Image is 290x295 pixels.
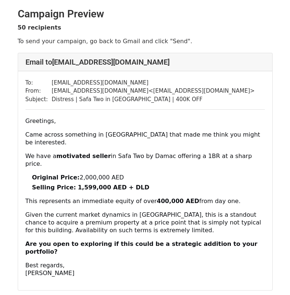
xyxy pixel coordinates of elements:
[18,24,61,31] strong: 50 recipients
[32,174,80,181] span: Original Price:
[25,197,265,205] p: This represents an immediate equity of over from day one.
[25,58,265,66] h4: Email to [EMAIL_ADDRESS][DOMAIN_NAME]
[25,152,265,168] p: We have a in Safa Two by Damac offering a 1BR at a sharp price.
[25,117,265,125] p: Greetings,
[157,198,199,205] span: 400,000 AED
[25,261,265,277] p: Best regards, [PERSON_NAME]
[56,152,111,159] span: motivated seller
[52,79,255,87] td: [EMAIL_ADDRESS][DOMAIN_NAME]
[32,184,76,191] span: Selling Price:
[25,211,265,234] p: Given the current market dynamics in [GEOGRAPHIC_DATA], this is a standout chance to acquire a pr...
[25,131,265,146] p: Came across something in [GEOGRAPHIC_DATA] that made me think you might be interested.
[25,95,52,104] td: Subject:
[25,240,257,255] span: Are you open to exploring if this could be a strategic addition to your portfolio?
[78,184,150,191] span: 1,599,000 AED + DLD
[18,8,273,20] h2: Campaign Preview
[18,37,273,45] p: To send your campaign, go back to Gmail and click "Send".
[52,87,255,95] td: [EMAIL_ADDRESS][DOMAIN_NAME] < [EMAIL_ADDRESS][DOMAIN_NAME] >
[52,95,255,104] td: Distress | Safa Two in [GEOGRAPHIC_DATA] | 400K OFF
[25,79,52,87] td: To:
[25,87,52,95] td: From:
[32,174,265,181] p: 2,000,000 AED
